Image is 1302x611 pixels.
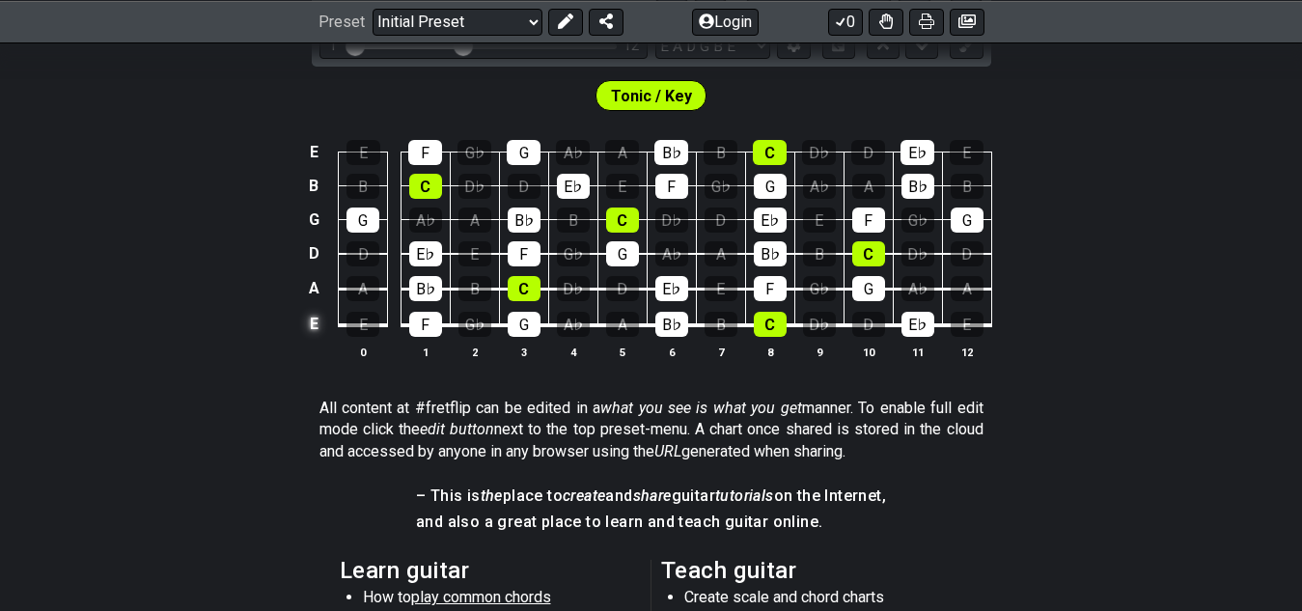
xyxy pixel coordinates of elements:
div: G [852,276,885,301]
button: Edit Tuning [777,33,810,59]
button: Edit Preset [548,8,583,35]
div: D [346,241,379,266]
div: B [557,208,590,233]
div: E [606,174,639,199]
div: D [705,208,737,233]
div: E [950,140,983,165]
th: 9 [794,342,844,362]
td: A [302,271,325,307]
button: Move up [867,33,900,59]
div: D♭ [901,241,934,266]
div: D [852,312,885,337]
th: 7 [696,342,745,362]
em: share [633,486,672,505]
div: F [852,208,885,233]
div: E [458,241,491,266]
div: B [704,140,737,165]
button: Create image [950,8,984,35]
p: All content at #fretflip can be edited in a manner. To enable full edit mode click the next to th... [319,398,983,462]
div: B [346,174,379,199]
div: E [803,208,836,233]
div: F [754,276,787,301]
div: B♭ [754,241,787,266]
th: 0 [339,342,388,362]
div: B [803,241,836,266]
div: G♭ [458,312,491,337]
div: E♭ [901,312,934,337]
button: Share Preset [589,8,623,35]
div: B♭ [901,174,934,199]
em: what you see is what you get [600,399,802,417]
div: C [852,241,885,266]
em: tutorials [715,486,774,505]
div: C [606,208,639,233]
div: G [508,312,540,337]
div: B♭ [409,276,442,301]
div: F [408,140,442,165]
div: D♭ [802,140,836,165]
h2: Teach guitar [661,560,963,581]
div: E♭ [754,208,787,233]
div: D [508,174,540,199]
th: 4 [548,342,597,362]
span: play common chords [411,588,551,606]
button: Move down [905,33,938,59]
th: 5 [597,342,647,362]
div: D [951,241,983,266]
div: A [951,276,983,301]
h4: and also a great place to learn and teach guitar online. [416,512,886,533]
div: G [507,140,540,165]
div: E♭ [655,276,688,301]
div: Visible fret range [319,33,648,59]
div: 1 [329,38,337,54]
button: First click edit preset to enable marker editing [950,33,983,59]
div: D♭ [655,208,688,233]
div: G♭ [557,241,590,266]
div: G♭ [901,208,934,233]
div: F [409,312,442,337]
td: D [302,236,325,271]
div: D♭ [803,312,836,337]
div: B♭ [654,140,688,165]
div: B♭ [508,208,540,233]
div: B [951,174,983,199]
div: A [605,140,639,165]
th: 3 [499,342,548,362]
div: G [754,174,787,199]
button: Toggle Dexterity for all fretkits [869,8,903,35]
div: C [508,276,540,301]
td: E [302,136,325,170]
button: Print [909,8,944,35]
h2: Learn guitar [340,560,642,581]
div: F [508,241,540,266]
div: A♭ [655,241,688,266]
div: C [754,312,787,337]
em: edit button [420,420,494,438]
button: 0 [828,8,863,35]
div: D♭ [557,276,590,301]
div: C [753,140,787,165]
div: B [458,276,491,301]
div: G♭ [457,140,491,165]
div: 12 [623,38,639,54]
div: G [346,208,379,233]
div: F [655,174,688,199]
em: the [481,486,503,505]
div: G [606,241,639,266]
div: E♭ [409,241,442,266]
div: E [346,140,380,165]
select: Preset [373,8,542,35]
th: 1 [401,342,450,362]
div: E [346,312,379,337]
th: 2 [450,342,499,362]
h4: – This is place to and guitar on the Internet, [416,486,886,507]
div: G [951,208,983,233]
select: Tuning [655,33,770,59]
th: 11 [893,342,942,362]
div: G♭ [705,174,737,199]
div: D [851,140,885,165]
div: E♭ [900,140,934,165]
div: E [951,312,983,337]
div: E♭ [557,174,590,199]
div: A♭ [409,208,442,233]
